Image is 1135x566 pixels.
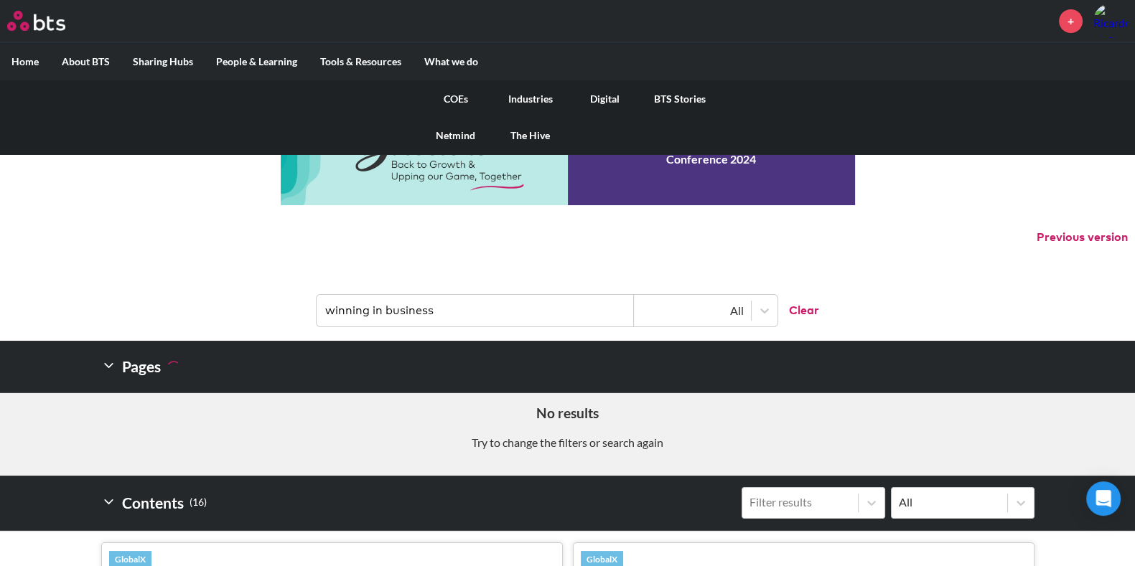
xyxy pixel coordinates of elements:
[205,43,309,80] label: People & Learning
[50,43,121,80] label: About BTS
[7,11,65,31] img: BTS Logo
[309,43,413,80] label: Tools & Resources
[1037,230,1128,245] button: Previous version
[1093,4,1128,38] a: Profile
[641,303,744,319] div: All
[749,494,851,510] div: Filter results
[1093,4,1128,38] img: Ricardo Eisenmann
[11,435,1124,451] p: Try to change the filters or search again
[7,11,92,31] a: Go home
[899,494,1000,510] div: All
[1059,9,1083,33] a: +
[1086,481,1121,516] div: Open Intercom Messenger
[317,295,634,326] input: Find contents, pages and demos...
[190,493,207,512] small: ( 16 )
[11,404,1124,423] h5: No results
[121,43,205,80] label: Sharing Hubs
[413,43,490,80] label: What we do
[777,295,819,326] button: Clear
[101,487,207,519] h2: Contents
[101,352,181,381] h2: Pages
